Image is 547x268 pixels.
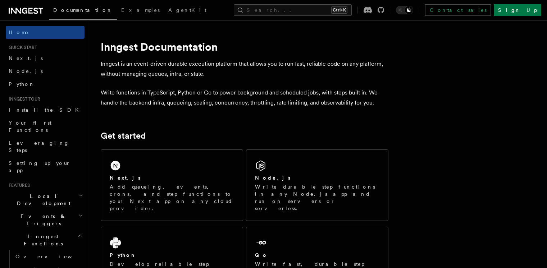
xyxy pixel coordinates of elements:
[6,157,85,177] a: Setting up your app
[9,140,69,153] span: Leveraging Steps
[13,250,85,263] a: Overview
[9,55,43,61] span: Next.js
[425,4,491,16] a: Contact sales
[6,45,37,50] span: Quick start
[15,254,90,259] span: Overview
[101,59,388,79] p: Inngest is an event-driven durable execution platform that allows you to run fast, reliable code ...
[6,230,85,250] button: Inngest Functions
[6,193,78,207] span: Local Development
[6,213,78,227] span: Events & Triggers
[9,120,51,133] span: Your first Functions
[6,210,85,230] button: Events & Triggers
[101,131,146,141] a: Get started
[168,7,206,13] span: AgentKit
[110,251,136,259] h2: Python
[396,6,413,14] button: Toggle dark mode
[9,29,29,36] span: Home
[101,88,388,108] p: Write functions in TypeScript, Python or Go to power background and scheduled jobs, with steps bu...
[101,40,388,53] h1: Inngest Documentation
[6,96,40,102] span: Inngest tour
[6,190,85,210] button: Local Development
[255,174,291,181] h2: Node.js
[49,2,117,20] a: Documentation
[6,26,85,39] a: Home
[101,149,243,221] a: Next.jsAdd queueing, events, crons, and step functions to your Next app on any cloud provider.
[164,2,211,19] a: AgentKit
[117,2,164,19] a: Examples
[110,183,234,212] p: Add queueing, events, crons, and step functions to your Next app on any cloud provider.
[6,65,85,78] a: Node.js
[494,4,541,16] a: Sign Up
[6,137,85,157] a: Leveraging Steps
[6,182,30,188] span: Features
[9,81,35,87] span: Python
[9,68,43,74] span: Node.js
[9,160,70,173] span: Setting up your app
[53,7,113,13] span: Documentation
[110,174,141,181] h2: Next.js
[121,7,160,13] span: Examples
[9,107,83,113] span: Install the SDK
[234,4,352,16] button: Search...Ctrl+K
[331,6,347,14] kbd: Ctrl+K
[246,149,388,221] a: Node.jsWrite durable step functions in any Node.js app and run on servers or serverless.
[6,233,78,247] span: Inngest Functions
[6,103,85,116] a: Install the SDK
[6,78,85,91] a: Python
[255,183,379,212] p: Write durable step functions in any Node.js app and run on servers or serverless.
[6,116,85,137] a: Your first Functions
[255,251,268,259] h2: Go
[6,52,85,65] a: Next.js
